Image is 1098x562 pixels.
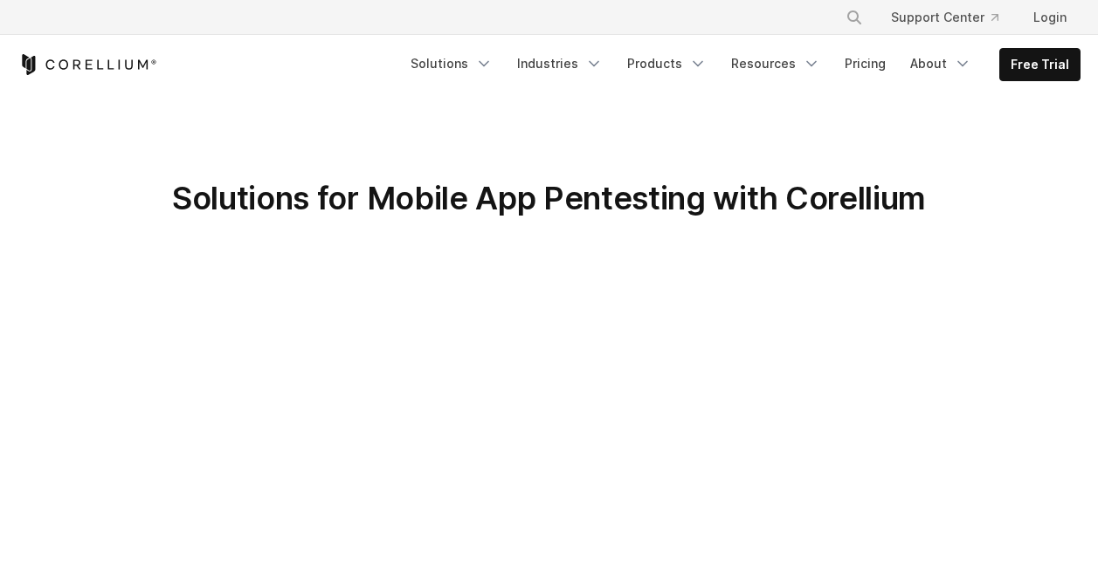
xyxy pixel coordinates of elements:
span: Solutions for Mobile App Pentesting with Corellium [172,179,926,217]
a: Corellium Home [18,54,157,75]
a: Login [1019,2,1081,33]
a: Free Trial [1000,49,1080,80]
div: Navigation Menu [825,2,1081,33]
button: Search [839,2,870,33]
a: Support Center [877,2,1012,33]
a: Solutions [400,48,503,79]
a: Resources [721,48,831,79]
div: Navigation Menu [400,48,1081,81]
a: Industries [507,48,613,79]
a: Pricing [834,48,896,79]
a: About [900,48,982,79]
a: Products [617,48,717,79]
